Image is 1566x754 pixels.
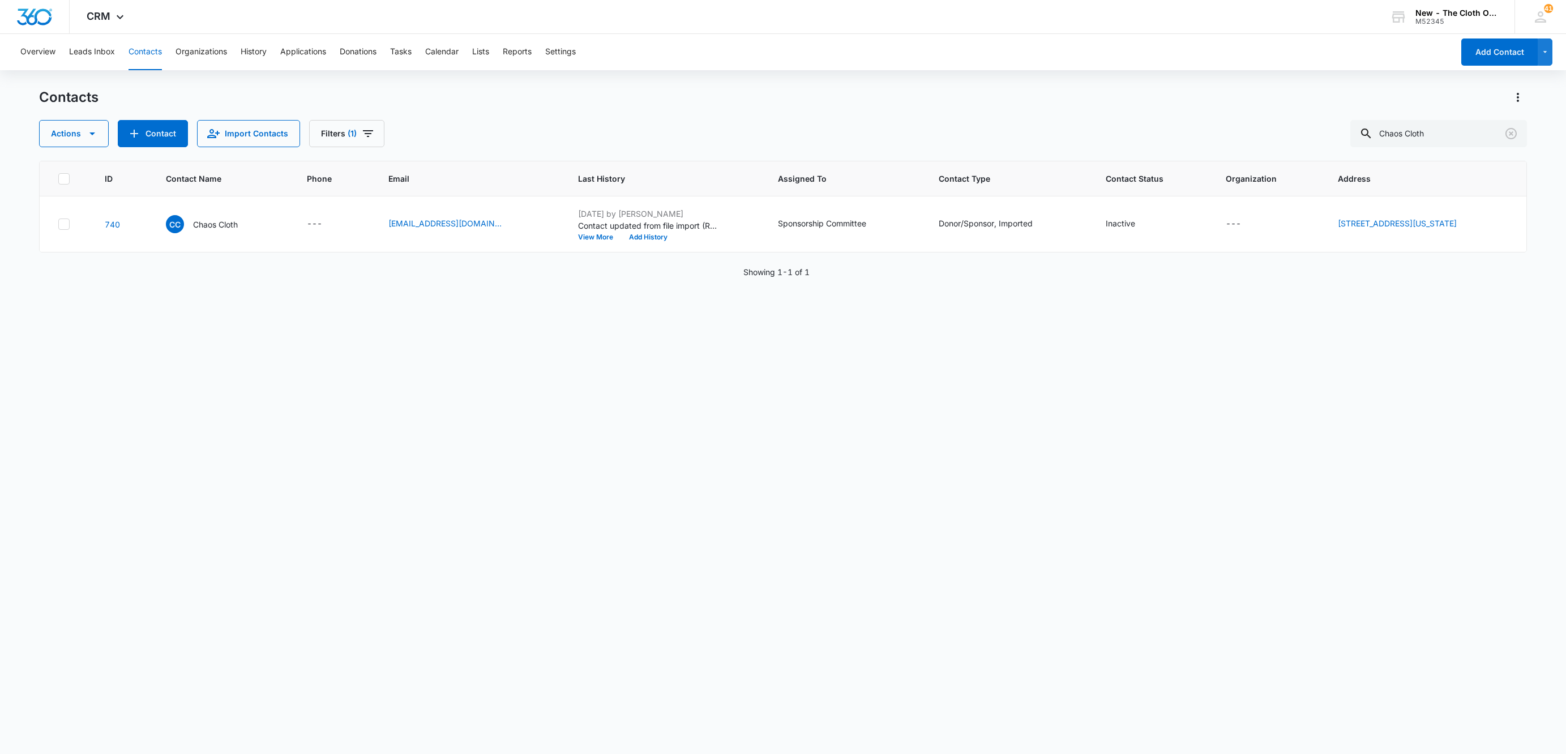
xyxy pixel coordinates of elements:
[105,173,122,185] span: ID
[578,220,720,232] p: Contact updated from file import (Reimported Data_ Statuses & Dates - contacts-20240610203325.csv...
[166,215,258,233] div: Contact Name - Chaos Cloth - Select to Edit Field
[1415,8,1498,18] div: account name
[307,217,322,231] div: ---
[578,208,720,220] p: [DATE] by [PERSON_NAME]
[939,173,1063,185] span: Contact Type
[307,173,344,185] span: Phone
[1415,18,1498,25] div: account id
[280,34,326,70] button: Applications
[778,217,866,229] div: Sponsorship Committee
[69,34,115,70] button: Leads Inbox
[1502,125,1520,143] button: Clear
[176,34,227,70] button: Organizations
[578,173,734,185] span: Last History
[388,173,535,185] span: Email
[309,120,384,147] button: Filters
[778,217,887,231] div: Assigned To - Sponsorship Committee - Select to Edit Field
[578,234,621,241] button: View More
[503,34,532,70] button: Reports
[241,34,267,70] button: History
[39,120,109,147] button: Actions
[1544,4,1553,13] span: 41
[118,120,188,147] button: Add Contact
[39,89,99,106] h1: Contacts
[472,34,489,70] button: Lists
[1106,173,1182,185] span: Contact Status
[1226,173,1294,185] span: Organization
[1226,217,1241,231] div: ---
[1544,4,1553,13] div: notifications count
[939,217,1033,229] div: Donor/Sponsor, Imported
[87,10,110,22] span: CRM
[1338,173,1492,185] span: Address
[390,34,412,70] button: Tasks
[129,34,162,70] button: Contacts
[545,34,576,70] button: Settings
[1461,38,1538,66] button: Add Contact
[166,173,264,185] span: Contact Name
[778,173,895,185] span: Assigned To
[388,217,502,229] a: [EMAIL_ADDRESS][DOMAIN_NAME]
[307,217,343,231] div: Phone - - Select to Edit Field
[743,266,810,278] p: Showing 1-1 of 1
[1106,217,1156,231] div: Contact Status - Inactive - Select to Edit Field
[1338,217,1477,231] div: Address - 6940 County Line Road, Russellville, Alabama, 35654 - Select to Edit Field
[1509,88,1527,106] button: Actions
[1350,120,1527,147] input: Search Contacts
[939,217,1053,231] div: Contact Type - Donor/Sponsor, Imported - Select to Edit Field
[20,34,55,70] button: Overview
[1338,219,1457,228] a: [STREET_ADDRESS][US_STATE]
[105,220,120,229] a: Navigate to contact details page for Chaos Cloth
[1106,217,1135,229] div: Inactive
[348,130,357,138] span: (1)
[621,234,675,241] button: Add History
[340,34,376,70] button: Donations
[1226,217,1261,231] div: Organization - - Select to Edit Field
[166,215,184,233] span: CC
[197,120,300,147] button: Import Contacts
[193,219,238,230] p: Chaos Cloth
[425,34,459,70] button: Calendar
[388,217,522,231] div: Email - chaosclothbiz@outlook.com - Select to Edit Field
